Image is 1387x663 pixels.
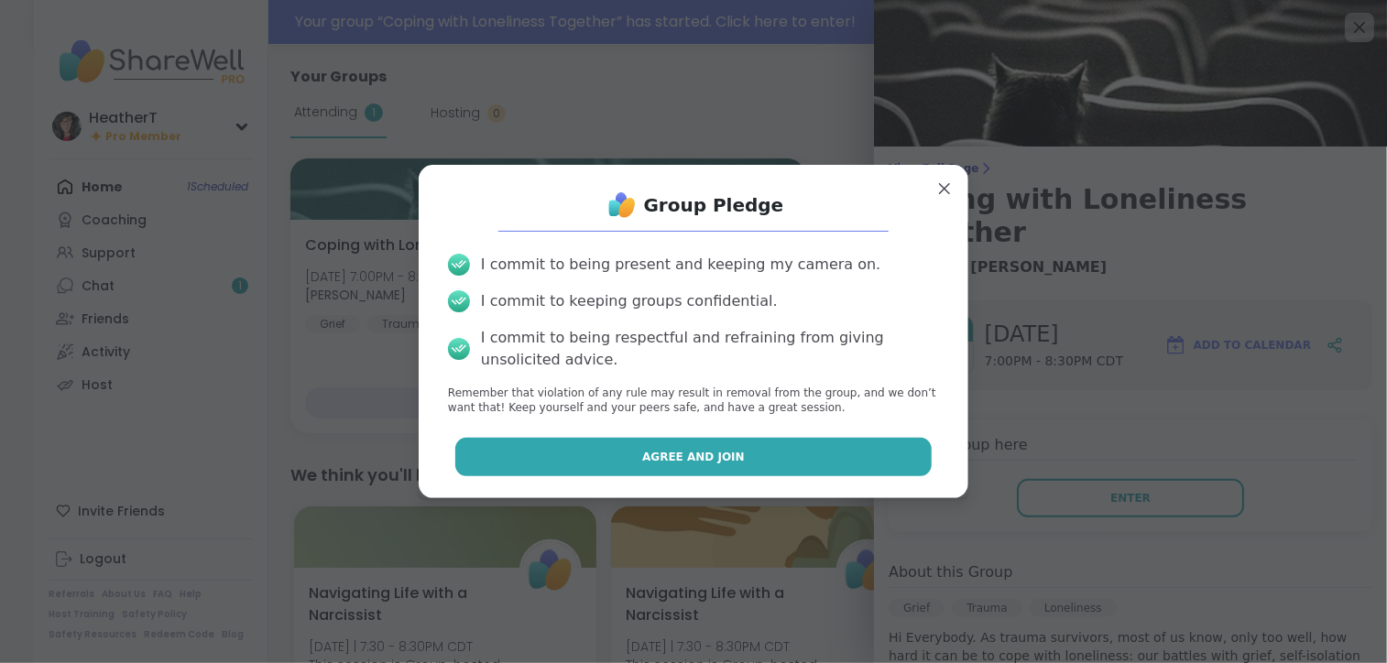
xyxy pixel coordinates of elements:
p: Remember that violation of any rule may result in removal from the group, and we don’t want that!... [448,386,939,417]
button: Agree and Join [455,438,933,476]
img: ShareWell Logo [604,187,640,223]
div: I commit to being present and keeping my camera on. [481,254,880,276]
h1: Group Pledge [644,192,784,218]
div: I commit to keeping groups confidential. [481,290,778,312]
span: Agree and Join [642,449,745,465]
div: I commit to being respectful and refraining from giving unsolicited advice. [481,327,939,371]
